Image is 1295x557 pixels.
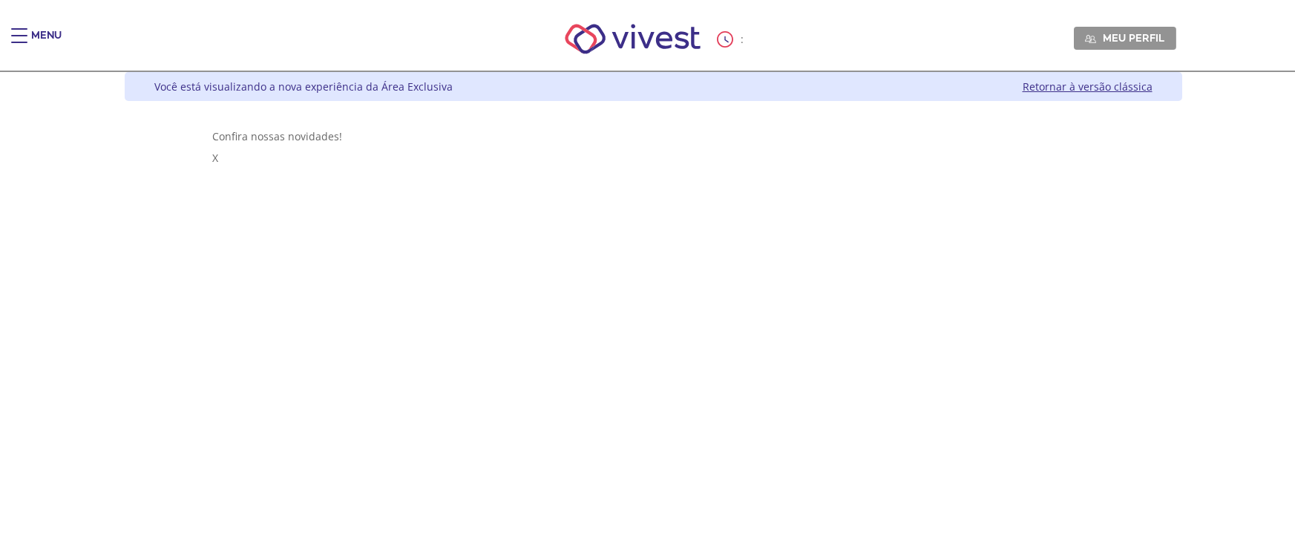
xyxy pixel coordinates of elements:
div: Vivest [114,72,1182,557]
a: Retornar à versão clássica [1023,79,1153,94]
div: : [717,31,747,48]
span: X [212,151,218,165]
div: Confira nossas novidades! [212,129,1094,143]
a: Meu perfil [1074,27,1176,49]
img: Vivest [548,7,717,71]
span: Meu perfil [1103,31,1164,45]
img: Meu perfil [1085,33,1096,45]
div: Menu [31,28,62,58]
div: Você está visualizando a nova experiência da Área Exclusiva [154,79,453,94]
